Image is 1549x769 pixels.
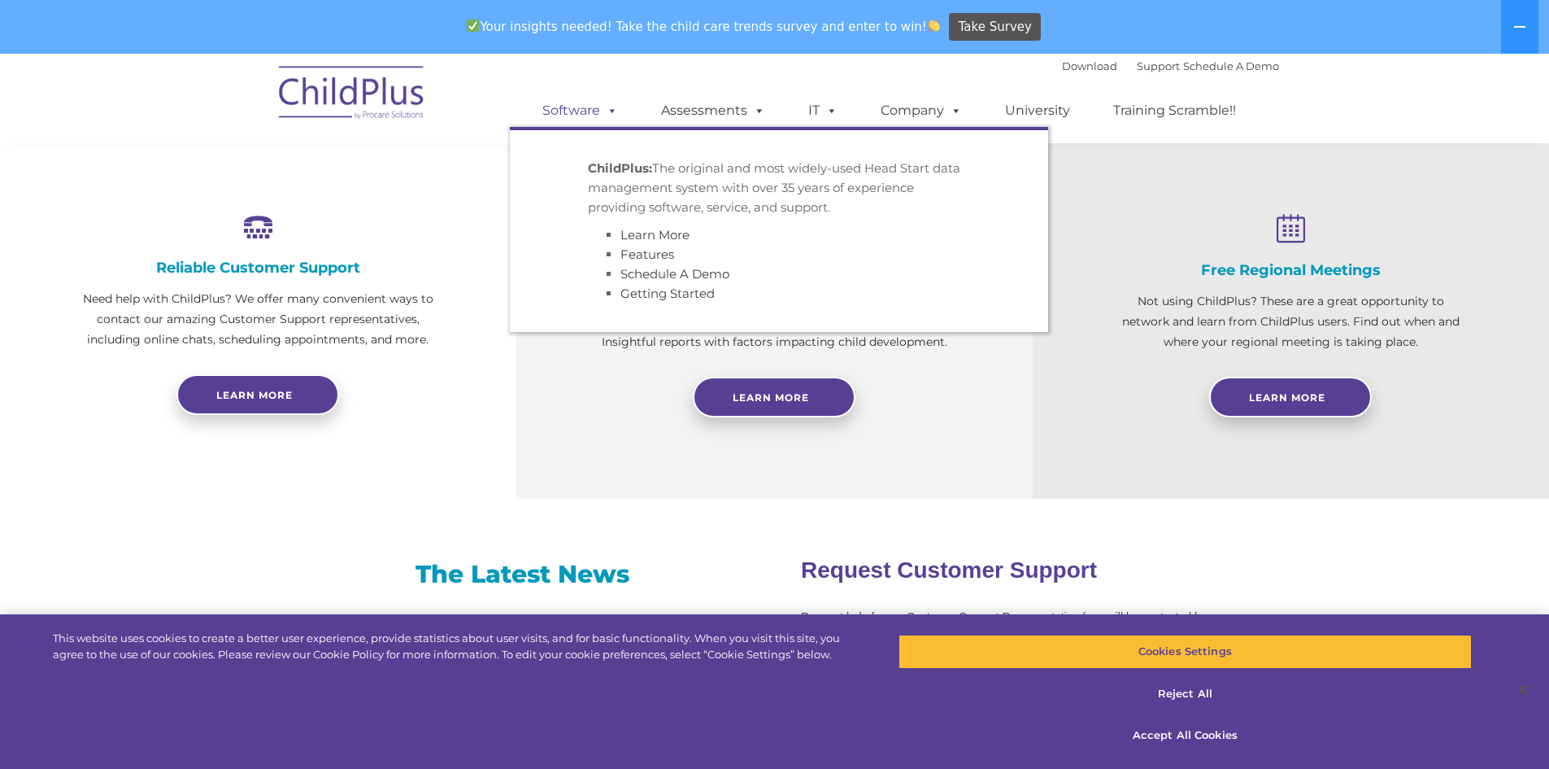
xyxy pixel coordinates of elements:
[620,286,715,301] a: Getting Started
[1209,377,1372,417] a: Learn More
[1505,672,1541,708] button: Close
[1114,261,1468,279] h4: Free Regional Meetings
[81,289,435,350] p: Need help with ChildPlus? We offer many convenient ways to contact our amazing Customer Support r...
[864,94,978,127] a: Company
[53,631,852,662] div: This website uses cookies to create a better user experience, provide statistics about user visit...
[899,635,1472,669] button: Cookies Settings
[588,159,970,217] p: The original and most widely-used Head Start data management system with over 35 years of experie...
[1249,391,1325,404] span: Learn More
[81,259,435,277] h4: Reliable Customer Support
[526,94,634,127] a: Software
[176,374,339,415] a: Learn more
[467,20,479,32] img: ✅
[1137,59,1180,72] a: Support
[899,719,1472,753] button: Accept All Cookies
[949,13,1041,42] a: Take Survey
[588,160,652,176] strong: ChildPlus:
[792,94,854,127] a: IT
[1062,59,1117,72] a: Download
[271,55,433,136] img: ChildPlus by Procare Solutions
[645,94,781,127] a: Assessments
[620,227,690,242] a: Learn More
[733,391,809,404] span: Learn More
[989,94,1086,127] a: University
[1114,291,1468,352] p: Not using ChildPlus? These are a great opportunity to network and learn from ChildPlus users. Fin...
[216,389,293,401] span: Learn more
[1062,59,1279,72] font: |
[620,247,674,262] a: Features
[297,558,748,591] h3: The Latest News
[1097,94,1252,127] a: Training Scramble!!
[226,174,295,186] span: Phone number
[959,13,1032,42] span: Take Survey
[899,677,1472,711] button: Reject All
[693,377,855,417] a: Learn More
[460,11,947,42] span: Your insights needed! Take the child care trends survey and enter to win!
[928,20,940,32] img: 👏
[1183,59,1279,72] a: Schedule A Demo
[226,107,276,120] span: Last name
[620,266,729,282] a: Schedule A Demo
